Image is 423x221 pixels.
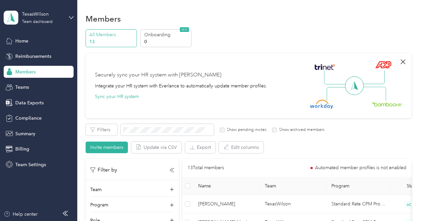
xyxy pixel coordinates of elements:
[22,20,53,24] div: Team dashboard
[89,31,135,38] p: All Members
[193,177,259,195] th: Name
[219,142,263,153] button: Edit columns
[86,15,121,22] h1: Members
[324,70,347,85] img: Line Left Up
[95,93,139,100] button: Sync your HR system
[313,62,336,72] img: Trinet
[95,82,267,89] div: Integrate your HR system with Everlance to automatically update member profiles.
[15,68,36,75] span: Members
[15,130,35,137] span: Summary
[224,127,266,133] label: Show pending invites
[4,211,38,218] button: Help center
[86,142,128,153] button: Invite members
[372,102,402,106] img: BambooHR
[90,201,108,208] p: Program
[95,71,221,79] div: Securely sync your HR system with [PERSON_NAME]
[198,200,254,208] span: [PERSON_NAME]
[15,115,42,122] span: Compliance
[144,38,190,45] p: 0
[326,177,391,195] th: Program
[326,195,391,213] td: Standard Rate CPM Program
[180,27,189,32] span: NEW
[15,84,29,91] span: Teams
[15,38,28,45] span: Home
[90,186,102,193] p: Team
[259,177,326,195] th: Team
[90,166,117,174] p: Filter by
[185,142,215,153] button: Export
[22,11,64,18] div: TexasWilson
[277,127,324,133] label: Show archived members
[315,166,406,170] span: Automated member profiles is not enabled
[144,31,190,38] p: Onboarding
[259,195,326,213] td: TexasWilson
[15,146,29,153] span: Billing
[386,184,423,221] iframe: Everlance-gr Chat Button Frame
[89,38,135,45] p: 13
[361,70,385,84] img: Line Right Up
[326,87,350,100] img: Line Left Down
[188,164,224,171] p: 13 Total members
[198,183,254,189] span: Name
[131,142,182,153] button: Update via CSV
[15,99,44,106] span: Data Exports
[15,53,51,60] span: Reimbursements
[15,161,46,168] span: Team Settings
[375,61,391,68] img: ADP
[193,195,259,213] td: Grant Gunther
[86,124,117,136] button: Filters
[310,100,333,109] img: Workday
[363,87,386,101] img: Line Right Down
